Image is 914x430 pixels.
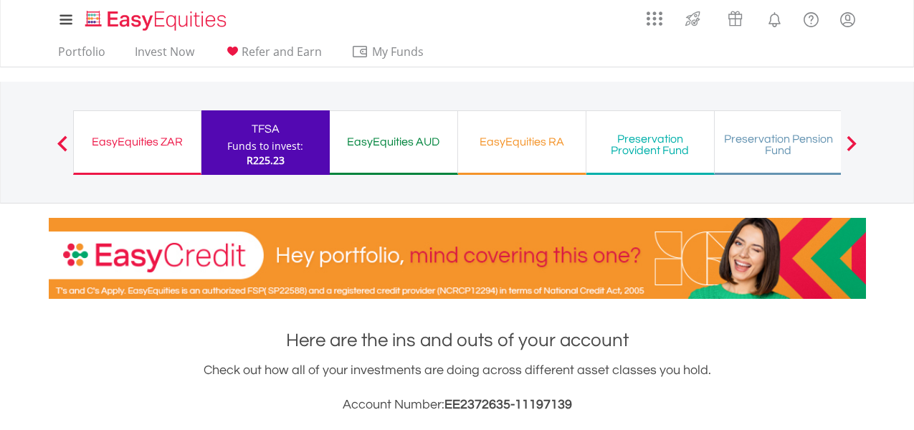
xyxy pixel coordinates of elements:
div: EasyEquities RA [467,132,577,152]
img: EasyCredit Promotion Banner [49,218,866,299]
a: FAQ's and Support [793,4,829,32]
span: My Funds [351,42,445,61]
div: EasyEquities AUD [338,132,449,152]
h3: Account Number: [49,395,866,415]
div: Funds to invest: [227,139,303,153]
img: grid-menu-icon.svg [647,11,662,27]
div: Preservation Provident Fund [595,133,705,156]
div: Preservation Pension Fund [723,133,834,156]
img: vouchers-v2.svg [723,7,747,30]
a: AppsGrid [637,4,672,27]
h1: Here are the ins and outs of your account [49,328,866,353]
button: Next [837,143,866,157]
div: EasyEquities ZAR [82,132,192,152]
a: Invest Now [129,44,200,67]
img: thrive-v2.svg [681,7,705,30]
span: R225.23 [247,153,285,167]
img: EasyEquities_Logo.png [82,9,232,32]
a: Refer and Earn [218,44,328,67]
a: Home page [80,4,232,32]
a: My Profile [829,4,866,35]
div: Check out how all of your investments are doing across different asset classes you hold. [49,360,866,415]
span: EE2372635-11197139 [444,398,572,411]
div: TFSA [210,119,321,139]
span: Refer and Earn [242,44,322,59]
a: Notifications [756,4,793,32]
a: Portfolio [52,44,111,67]
a: Vouchers [714,4,756,30]
button: Previous [48,143,77,157]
